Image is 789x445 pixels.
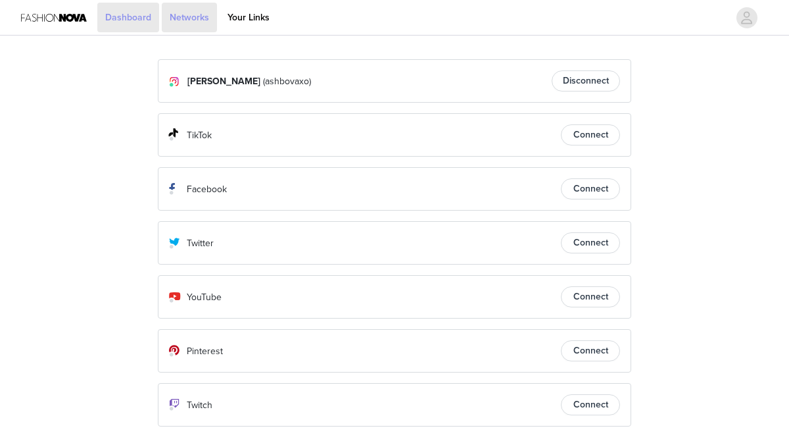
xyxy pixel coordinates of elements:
button: Connect [561,178,620,199]
a: Networks [162,3,217,32]
button: Connect [561,394,620,415]
p: Facebook [187,182,227,196]
a: Dashboard [97,3,159,32]
p: Twitter [187,236,214,250]
div: avatar [740,7,753,28]
span: (ashbovaxo) [263,74,311,88]
span: [PERSON_NAME] [187,74,260,88]
img: Fashion Nova Logo [21,3,87,32]
button: Disconnect [552,70,620,92]
a: Your Links [220,3,277,32]
button: Connect [561,232,620,253]
p: Twitch [187,398,212,412]
img: Instagram Icon [169,76,179,87]
p: TikTok [187,128,212,142]
button: Connect [561,340,620,361]
button: Connect [561,286,620,307]
button: Connect [561,124,620,145]
p: Pinterest [187,344,223,358]
p: YouTube [187,290,222,304]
